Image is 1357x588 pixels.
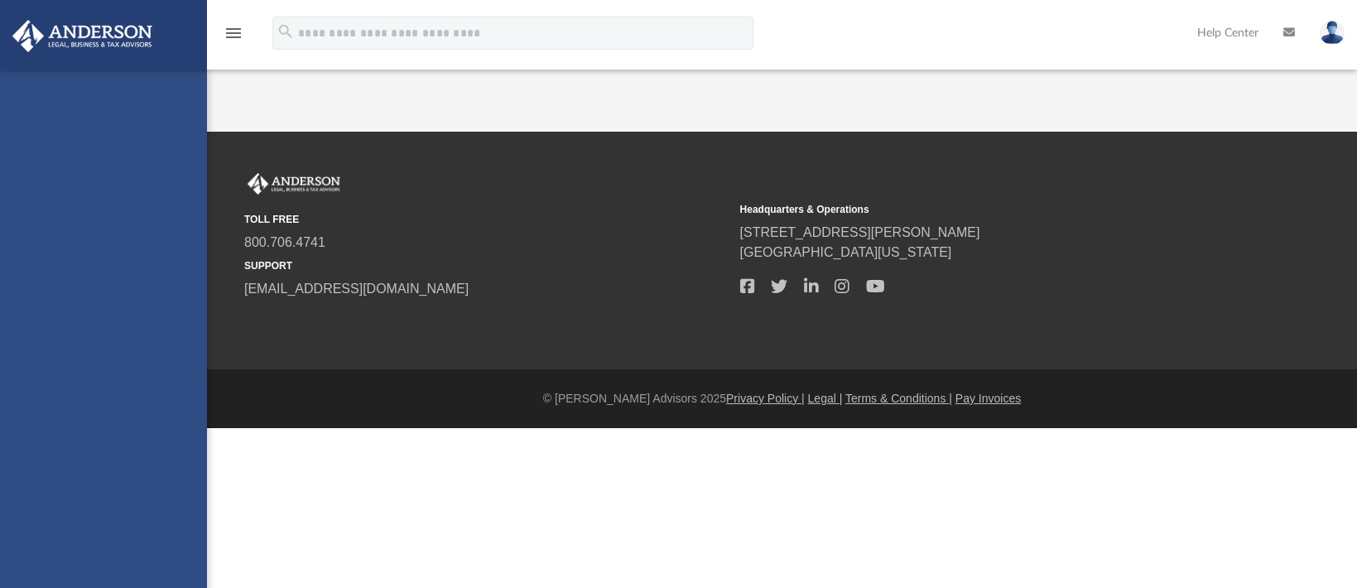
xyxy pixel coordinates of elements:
small: Headquarters & Operations [740,202,1225,217]
i: search [277,22,295,41]
i: menu [224,23,243,43]
a: Privacy Policy | [726,392,805,405]
a: Legal | [808,392,843,405]
small: SUPPORT [244,258,729,273]
small: TOLL FREE [244,212,729,227]
a: [EMAIL_ADDRESS][DOMAIN_NAME] [244,282,469,296]
a: [STREET_ADDRESS][PERSON_NAME] [740,225,980,239]
a: menu [224,31,243,43]
a: Terms & Conditions | [845,392,952,405]
a: Pay Invoices [955,392,1021,405]
div: © [PERSON_NAME] Advisors 2025 [207,390,1357,407]
a: 800.706.4741 [244,235,325,249]
img: User Pic [1320,21,1345,45]
img: Anderson Advisors Platinum Portal [244,173,344,195]
img: Anderson Advisors Platinum Portal [7,20,157,52]
a: [GEOGRAPHIC_DATA][US_STATE] [740,245,952,259]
